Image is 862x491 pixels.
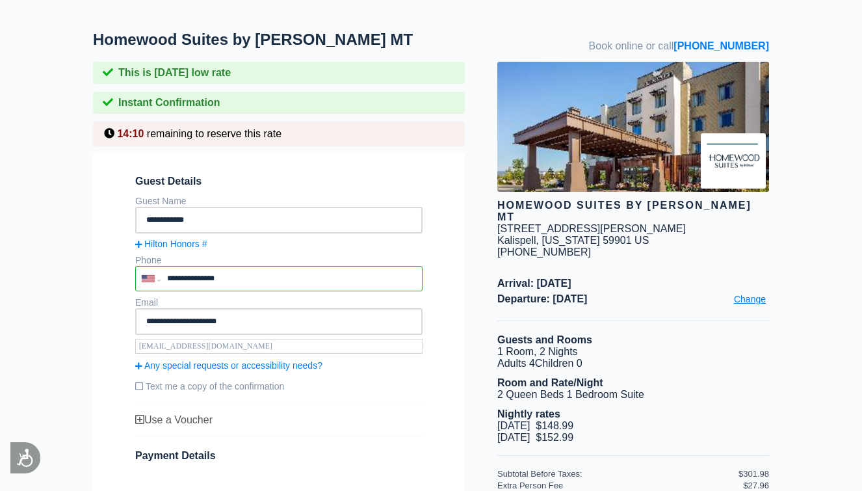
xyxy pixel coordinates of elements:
[117,128,144,139] span: 14:10
[93,62,465,84] div: This is [DATE] low rate
[93,92,465,114] div: Instant Confirmation
[497,62,769,192] img: hotel image
[497,334,592,345] b: Guests and Rooms
[135,376,423,397] label: Text me a copy of the confirmation
[135,239,423,249] a: Hilton Honors #
[497,408,560,419] b: Nightly rates
[497,200,769,223] div: Homewood Suites by [PERSON_NAME] MT
[497,481,738,490] div: Extra Person Fee
[497,389,769,401] li: 2 Queen Beds 1 Bedroom Suite
[497,432,573,443] span: [DATE] $152.99
[701,133,766,189] img: Brand logo for Homewood Suites by Hilton Kalispell MT
[135,255,161,265] label: Phone
[135,176,423,187] span: Guest Details
[497,278,769,289] span: Arrival: [DATE]
[497,235,539,246] span: Kalispell,
[136,339,422,353] div: [EMAIL_ADDRESS][DOMAIN_NAME]
[135,414,423,426] div: Use a Voucher
[497,420,573,431] span: [DATE] $148.99
[743,481,769,490] div: $27.96
[535,358,582,369] span: Children 0
[147,128,281,139] span: remaining to reserve this rate
[93,31,497,49] h1: Homewood Suites by [PERSON_NAME] MT
[497,293,769,305] span: Departure: [DATE]
[135,196,187,206] label: Guest Name
[135,360,423,371] a: Any special requests or accessibility needs?
[497,469,738,479] div: Subtotal Before Taxes:
[673,40,769,51] a: [PHONE_NUMBER]
[603,235,632,246] span: 59901
[542,235,599,246] span: [US_STATE]
[634,235,649,246] span: US
[135,297,158,308] label: Email
[738,469,769,479] div: $301.98
[497,377,603,388] b: Room and Rate/Night
[497,358,769,369] li: Adults 4
[589,40,769,52] span: Book online or call
[497,223,686,235] div: [STREET_ADDRESS][PERSON_NAME]
[497,346,769,358] li: 1 Room, 2 Nights
[731,291,769,308] a: Change
[497,246,769,258] div: [PHONE_NUMBER]
[137,267,164,290] div: United States: +1
[135,450,216,461] span: Payment Details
